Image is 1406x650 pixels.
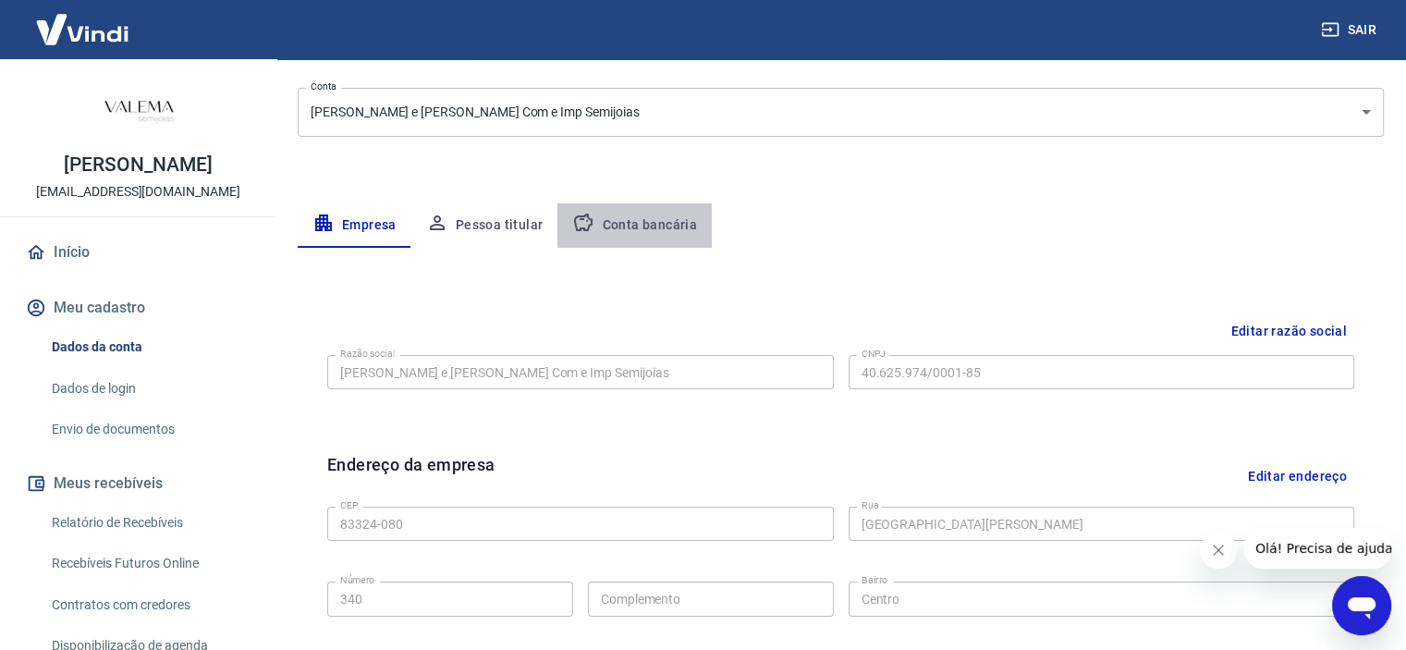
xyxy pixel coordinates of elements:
[44,328,254,366] a: Dados da conta
[102,74,176,148] img: fd6887c0-6a59-4205-b1ab-e7d4c741de89.jpeg
[298,88,1384,137] div: [PERSON_NAME] e [PERSON_NAME] Com e Imp Semijoias
[557,203,712,248] button: Conta bancária
[862,498,879,512] label: Rua
[340,573,374,587] label: Número
[1332,576,1391,635] iframe: Botão para abrir a janela de mensagens
[22,1,142,57] img: Vindi
[44,411,254,448] a: Envio de documentos
[11,13,155,28] span: Olá! Precisa de ajuda?
[44,370,254,408] a: Dados de login
[327,452,495,499] h6: Endereço da empresa
[1244,528,1391,569] iframe: Mensagem da empresa
[298,203,411,248] button: Empresa
[411,203,558,248] button: Pessoa titular
[36,182,240,202] p: [EMAIL_ADDRESS][DOMAIN_NAME]
[44,504,254,542] a: Relatório de Recebíveis
[340,347,395,361] label: Razão social
[340,498,358,512] label: CEP
[22,288,254,328] button: Meu cadastro
[311,80,336,93] label: Conta
[862,573,887,587] label: Bairro
[44,545,254,583] a: Recebíveis Futuros Online
[22,232,254,273] a: Início
[1200,532,1237,569] iframe: Fechar mensagem
[22,463,254,504] button: Meus recebíveis
[44,586,254,624] a: Contratos com credores
[1223,314,1354,349] button: Editar razão social
[1317,13,1384,47] button: Sair
[1241,452,1354,499] button: Editar endereço
[64,155,212,175] p: [PERSON_NAME]
[862,347,886,361] label: CNPJ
